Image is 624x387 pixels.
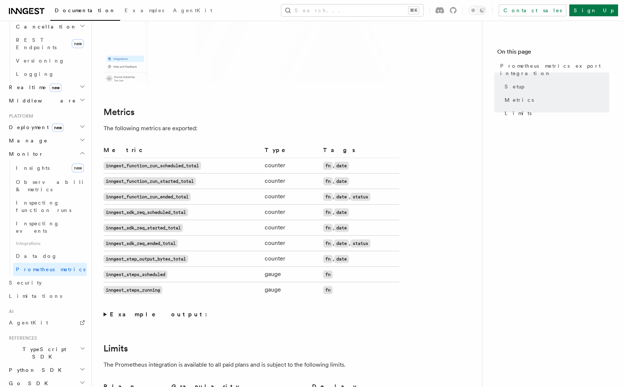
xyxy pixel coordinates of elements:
[104,255,188,263] code: inngest_step_output_bytes_total
[104,270,167,279] code: inngest_steps_scheduled
[6,113,33,119] span: Platform
[13,33,87,54] a: REST Endpointsnew
[72,164,84,172] span: new
[320,189,399,205] td: , ,
[320,236,399,251] td: , ,
[13,67,87,81] a: Logging
[72,39,84,48] span: new
[497,59,609,80] a: Prometheus metrics export integration
[52,124,64,132] span: new
[6,316,87,329] a: AgentKit
[13,196,87,217] a: Inspecting function runs
[320,205,399,220] td: ,
[104,193,191,201] code: inngest_function_run_ended_total
[120,2,169,20] a: Examples
[505,96,534,104] span: Metrics
[104,107,135,117] a: Metrics
[6,124,64,131] span: Deployment
[262,236,320,251] td: counter
[262,174,320,189] td: counter
[323,239,333,248] code: fn
[16,37,57,50] span: REST Endpoints
[50,2,120,21] a: Documentation
[320,174,399,189] td: ,
[55,7,116,13] span: Documentation
[6,84,62,91] span: Realtime
[13,238,87,249] span: Integrations
[262,145,320,158] th: Type
[500,62,609,77] span: Prometheus metrics export integration
[6,147,87,161] button: Monitor
[262,267,320,282] td: gauge
[262,282,320,298] td: gauge
[13,23,77,30] span: Cancellation
[13,54,87,67] a: Versioning
[16,179,92,192] span: Observability & metrics
[104,309,399,320] summary: Example output:
[505,83,524,90] span: Setup
[334,255,349,263] code: date
[6,97,76,104] span: Middleware
[499,4,566,16] a: Contact sales
[13,20,87,33] button: Cancellation
[16,71,54,77] span: Logging
[262,189,320,205] td: counter
[6,161,87,276] div: Monitor
[104,286,162,294] code: inngest_steps_running
[104,360,399,370] p: The Prometheus integration is available to all paid plans and is subject to the following limits.
[320,145,399,158] th: Tags
[323,177,333,185] code: fn
[104,239,178,248] code: inngest_sdk_req_ended_total
[334,208,349,216] code: date
[6,81,87,94] button: Realtimenew
[323,224,333,232] code: fn
[104,177,196,185] code: inngest_function_run_started_total
[9,320,48,326] span: AgentKit
[13,175,87,196] a: Observability & metrics
[350,239,370,248] code: status
[469,6,486,15] button: Toggle dark mode
[16,165,50,171] span: Insights
[323,162,333,170] code: fn
[6,276,87,289] a: Security
[50,84,62,92] span: new
[104,224,183,232] code: inngest_sdk_req_started_total
[16,253,57,259] span: Datadog
[104,123,399,134] p: The following metrics are exported:
[110,311,211,318] strong: Example output:
[6,346,80,360] span: TypeScript SDK
[334,177,349,185] code: date
[323,193,333,201] code: fn
[173,7,212,13] span: AgentKit
[169,2,217,20] a: AgentKit
[6,309,14,314] span: AI
[502,93,609,107] a: Metrics
[125,7,164,13] span: Examples
[281,4,423,16] button: Search...⌘K
[502,80,609,93] a: Setup
[6,289,87,303] a: Limitations
[323,286,333,294] code: fn
[497,47,609,59] h4: On this page
[505,110,532,117] span: Limits
[320,220,399,236] td: ,
[6,363,87,377] button: Python SDK
[6,137,48,144] span: Manage
[320,158,399,174] td: ,
[9,280,42,286] span: Security
[6,366,66,374] span: Python SDK
[320,251,399,267] td: ,
[13,217,87,238] a: Inspecting events
[262,251,320,267] td: counter
[104,162,201,170] code: inngest_function_run_scheduled_total
[334,193,349,201] code: date
[16,58,65,64] span: Versioning
[6,121,87,134] button: Deploymentnew
[104,343,128,354] a: Limits
[6,380,52,387] span: Go SDK
[9,293,62,299] span: Limitations
[334,239,349,248] code: date
[323,208,333,216] code: fn
[6,343,87,363] button: TypeScript SDK
[350,193,370,201] code: status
